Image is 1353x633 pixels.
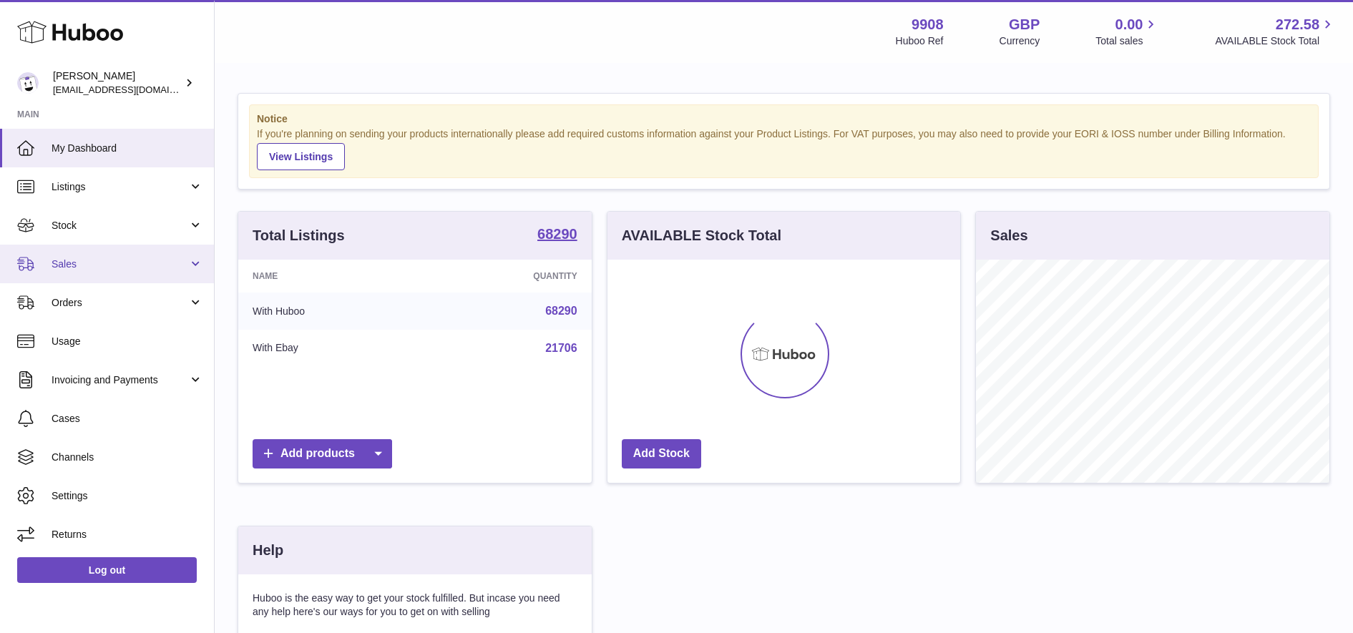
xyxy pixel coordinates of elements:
[53,69,182,97] div: [PERSON_NAME]
[545,305,577,317] a: 68290
[52,412,203,426] span: Cases
[238,330,424,367] td: With Ebay
[253,541,283,560] h3: Help
[52,373,188,387] span: Invoicing and Payments
[1009,15,1040,34] strong: GBP
[1215,34,1336,48] span: AVAILABLE Stock Total
[545,342,577,354] a: 21706
[52,180,188,194] span: Listings
[52,219,188,232] span: Stock
[424,260,591,293] th: Quantity
[1095,34,1159,48] span: Total sales
[52,451,203,464] span: Channels
[238,293,424,330] td: With Huboo
[537,227,577,244] a: 68290
[1000,34,1040,48] div: Currency
[253,592,577,619] p: Huboo is the easy way to get your stock fulfilled. But incase you need any help here's our ways f...
[52,142,203,155] span: My Dashboard
[1095,15,1159,48] a: 0.00 Total sales
[253,226,345,245] h3: Total Listings
[17,557,197,583] a: Log out
[1276,15,1319,34] span: 272.58
[52,335,203,348] span: Usage
[52,296,188,310] span: Orders
[52,257,188,271] span: Sales
[17,72,39,94] img: tbcollectables@hotmail.co.uk
[52,528,203,541] span: Returns
[990,226,1027,245] h3: Sales
[912,15,944,34] strong: 9908
[622,439,701,468] a: Add Stock
[622,226,781,245] h3: AVAILABLE Stock Total
[257,143,345,170] a: View Listings
[896,34,944,48] div: Huboo Ref
[52,489,203,503] span: Settings
[1115,15,1143,34] span: 0.00
[53,84,210,95] span: [EMAIL_ADDRESS][DOMAIN_NAME]
[238,260,424,293] th: Name
[257,112,1311,126] strong: Notice
[257,127,1311,170] div: If you're planning on sending your products internationally please add required customs informati...
[253,439,392,468] a: Add products
[1215,15,1336,48] a: 272.58 AVAILABLE Stock Total
[537,227,577,241] strong: 68290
